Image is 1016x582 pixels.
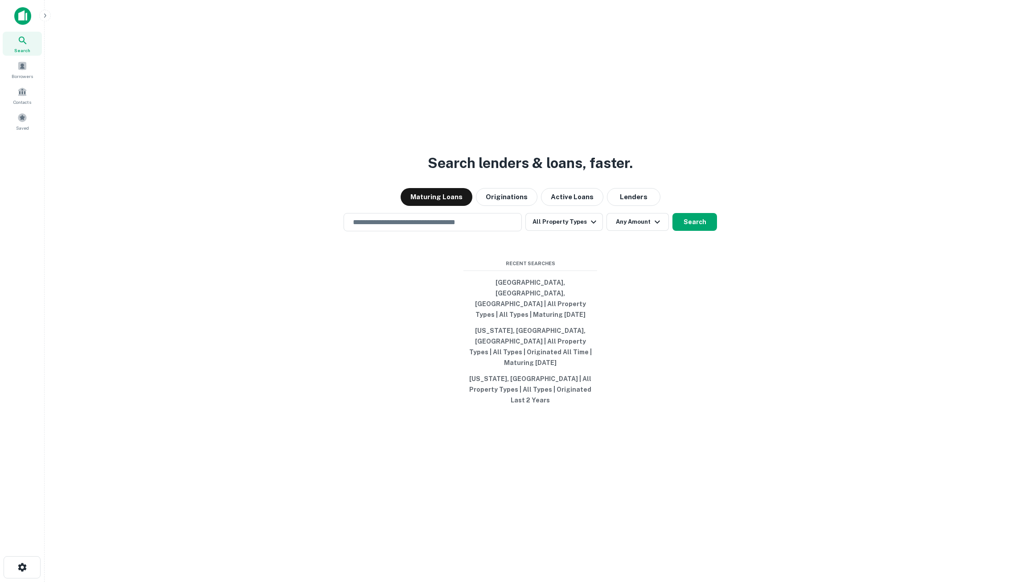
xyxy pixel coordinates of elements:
span: Borrowers [12,73,33,80]
iframe: Chat Widget [971,511,1016,553]
button: Originations [476,188,537,206]
span: Search [14,47,30,54]
span: Recent Searches [463,260,597,267]
button: [GEOGRAPHIC_DATA], [GEOGRAPHIC_DATA], [GEOGRAPHIC_DATA] | All Property Types | All Types | Maturi... [463,275,597,323]
button: Lenders [607,188,660,206]
a: Search [3,32,42,56]
button: [US_STATE], [GEOGRAPHIC_DATA], [GEOGRAPHIC_DATA] | All Property Types | All Types | Originated Al... [463,323,597,371]
button: Active Loans [541,188,603,206]
button: Any Amount [606,213,669,231]
span: Saved [16,124,29,131]
h3: Search lenders & loans, faster. [428,152,633,174]
button: Maturing Loans [401,188,472,206]
img: capitalize-icon.png [14,7,31,25]
button: Search [672,213,717,231]
a: Borrowers [3,57,42,82]
a: Saved [3,109,42,133]
button: [US_STATE], [GEOGRAPHIC_DATA] | All Property Types | All Types | Originated Last 2 Years [463,371,597,408]
button: All Property Types [525,213,603,231]
a: Contacts [3,83,42,107]
span: Contacts [13,98,31,106]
